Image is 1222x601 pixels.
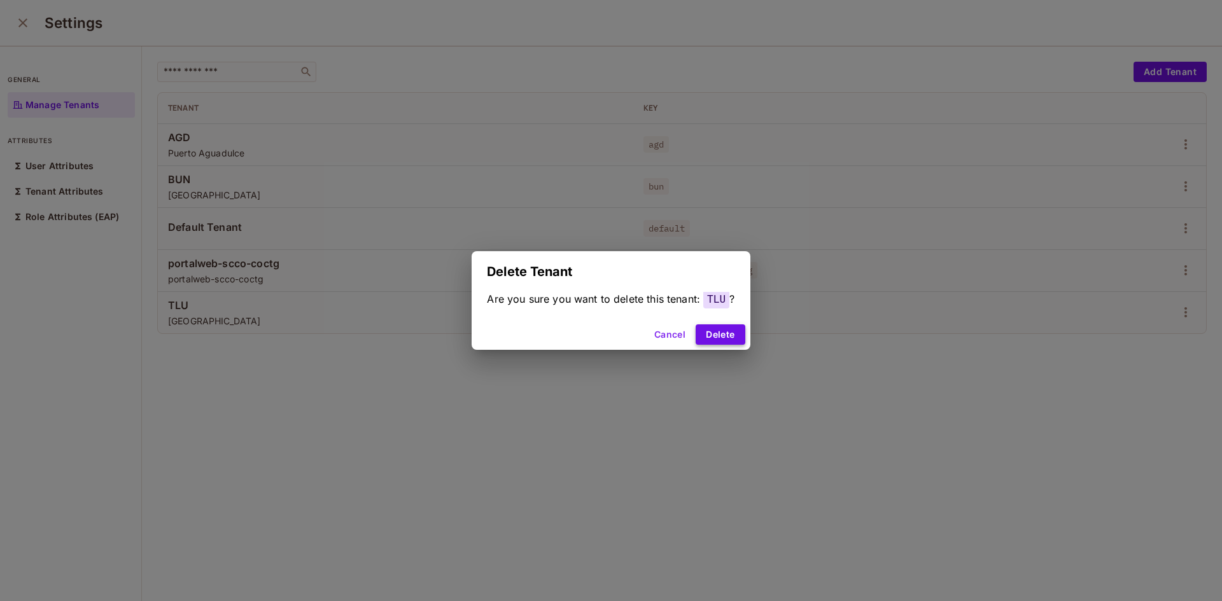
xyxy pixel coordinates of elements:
[696,324,745,345] button: Delete
[487,293,700,305] span: Are you sure you want to delete this tenant:
[703,290,729,308] span: TLU
[472,251,750,292] h2: Delete Tenant
[649,324,691,345] button: Cancel
[487,292,734,307] div: ?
